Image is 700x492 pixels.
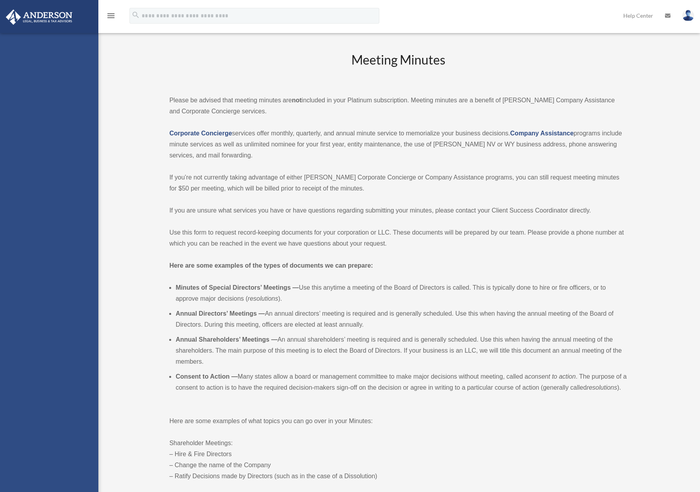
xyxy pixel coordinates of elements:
[169,130,232,137] a: Corporate Concierge
[175,308,627,330] li: An annual directors’ meeting is required and is generally scheduled. Use this when having the ann...
[292,97,302,104] strong: not
[169,227,627,249] p: Use this form to request record-keeping documents for your corporation or LLC. These documents wi...
[169,51,627,84] h2: Meeting Minutes
[131,11,140,19] i: search
[169,95,627,117] p: Please be advised that meeting minutes are included in your Platinum subscription. Meeting minute...
[528,373,557,380] em: consent to
[169,416,627,427] p: Here are some examples of what topics you can go over in your Minutes:
[248,295,278,302] em: resolutions
[169,262,373,269] strong: Here are some examples of the types of documents we can prepare:
[559,373,576,380] em: action
[169,205,627,216] p: If you are unsure what services you have or have questions regarding submitting your minutes, ple...
[106,14,116,20] a: menu
[175,284,299,291] b: Minutes of Special Directors’ Meetings —
[175,334,627,367] li: An annual shareholders’ meeting is required and is generally scheduled. Use this when having the ...
[175,371,627,393] li: Many states allow a board or management committee to make major decisions without meeting, called...
[175,310,265,317] b: Annual Directors’ Meetings —
[169,172,627,194] p: If you’re not currently taking advantage of either [PERSON_NAME] Corporate Concierge or Company A...
[4,9,75,25] img: Anderson Advisors Platinum Portal
[175,282,627,304] li: Use this anytime a meeting of the Board of Directors is called. This is typically done to hire or...
[169,438,627,482] p: Shareholder Meetings: – Hire & Fire Directors – Change the name of the Company – Ratify Decisions...
[106,11,116,20] i: menu
[175,373,238,380] b: Consent to Action —
[169,128,627,161] p: services offer monthly, quarterly, and annual minute service to memorialize your business decisio...
[682,10,694,21] img: User Pic
[175,336,277,343] b: Annual Shareholders’ Meetings —
[510,130,574,137] a: Company Assistance
[587,384,617,391] em: resolutions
